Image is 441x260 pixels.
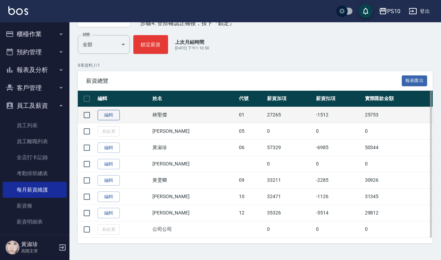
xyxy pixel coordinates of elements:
[363,172,433,188] td: 30926
[151,188,237,205] td: [PERSON_NAME]
[140,19,279,27] div: 步驟4: 全部確認正確後，按下『鎖定』
[314,221,363,237] td: 0
[3,25,67,43] button: 櫃檯作業
[314,123,363,139] td: 0
[151,107,237,123] td: 林聖傑
[265,188,314,205] td: 32471
[265,172,314,188] td: 33211
[376,4,403,18] button: PS10
[151,91,237,107] th: 姓名
[314,107,363,123] td: -1512
[98,208,120,219] a: 編輯
[86,78,402,84] span: 薪資總覽
[363,188,433,205] td: 31345
[98,192,120,202] a: 編輯
[3,165,67,181] a: 考勤排班總表
[265,139,314,156] td: 57329
[237,91,265,107] th: 代號
[151,123,237,139] td: [PERSON_NAME]
[314,156,363,172] td: 0
[3,230,67,246] a: 薪資轉帳明細
[314,205,363,221] td: -5514
[78,62,433,68] p: 8 筆資料, 1 / 1
[175,39,209,46] p: 上次月結時間
[8,6,28,15] img: Logo
[175,46,209,50] span: [DATE] 下午1:10:50
[237,188,265,205] td: 10
[3,79,67,97] button: 客戶管理
[3,133,67,149] a: 員工離職列表
[265,221,314,237] td: 0
[363,107,433,123] td: 25753
[3,97,67,115] button: 員工及薪資
[265,156,314,172] td: 0
[314,188,363,205] td: -1126
[96,91,151,107] th: 編輯
[265,123,314,139] td: 0
[314,172,363,188] td: -2285
[265,205,314,221] td: 35326
[21,241,57,248] h5: 黃淑珍
[237,107,265,123] td: 01
[402,75,427,86] button: 報表匯出
[3,43,67,61] button: 預約管理
[21,248,57,254] p: 高階主管
[151,139,237,156] td: 黃淑珍
[363,205,433,221] td: 29812
[237,172,265,188] td: 09
[83,32,90,37] label: 狀態
[3,117,67,133] a: 員工列表
[3,198,67,214] a: 薪資條
[133,35,168,54] button: 鎖定薪資
[265,107,314,123] td: 27265
[78,35,130,54] div: 全部
[98,159,120,170] a: 編輯
[151,205,237,221] td: [PERSON_NAME]
[314,91,363,107] th: 薪資扣項
[151,221,237,237] td: 公司公司
[6,241,19,254] img: Person
[359,4,373,18] button: save
[237,205,265,221] td: 12
[151,172,237,188] td: 黃雯卿
[406,5,433,18] button: 登出
[387,7,400,16] div: PS10
[402,77,427,84] a: 報表匯出
[3,61,67,79] button: 報表及分析
[237,139,265,156] td: 06
[151,156,237,172] td: [PERSON_NAME]
[314,139,363,156] td: -6985
[98,175,120,186] a: 編輯
[265,91,314,107] th: 薪資加項
[363,221,433,237] td: 0
[98,143,120,153] a: 編輯
[98,110,120,121] a: 編輯
[363,91,433,107] th: 實際匯款金額
[3,149,67,165] a: 全店打卡記錄
[363,156,433,172] td: 0
[237,123,265,139] td: 05
[363,139,433,156] td: 50344
[363,123,433,139] td: 0
[3,214,67,230] a: 薪資明細表
[3,182,67,198] a: 每月薪資維護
